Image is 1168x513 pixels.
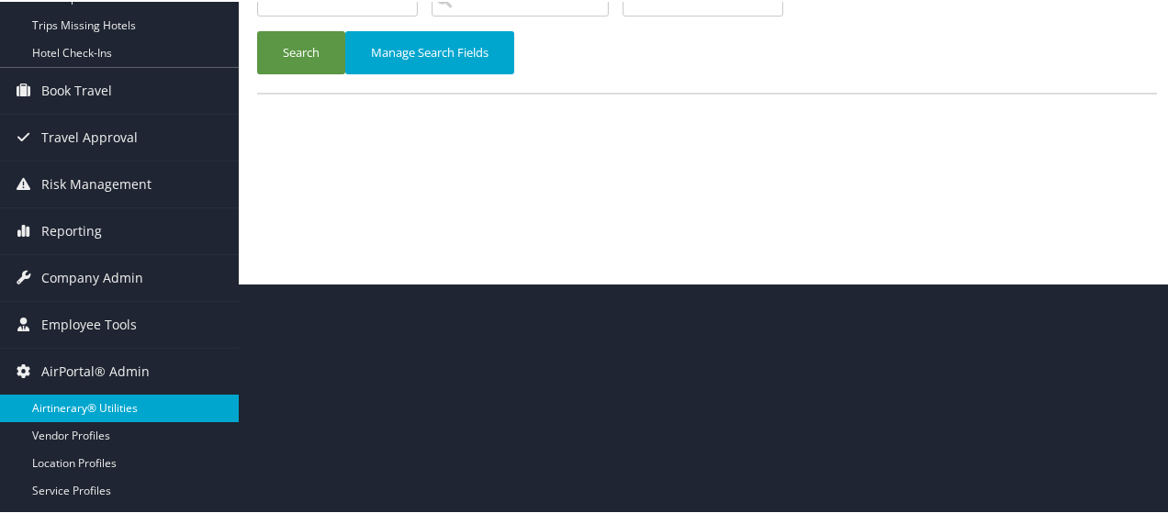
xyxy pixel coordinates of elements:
span: Risk Management [41,160,152,206]
span: Book Travel [41,66,112,112]
span: AirPortal® Admin [41,347,150,393]
button: Manage Search Fields [345,29,514,72]
span: Employee Tools [41,300,137,346]
span: Company Admin [41,253,143,299]
span: Reporting [41,206,102,252]
span: Travel Approval [41,113,138,159]
button: Search [257,29,345,72]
